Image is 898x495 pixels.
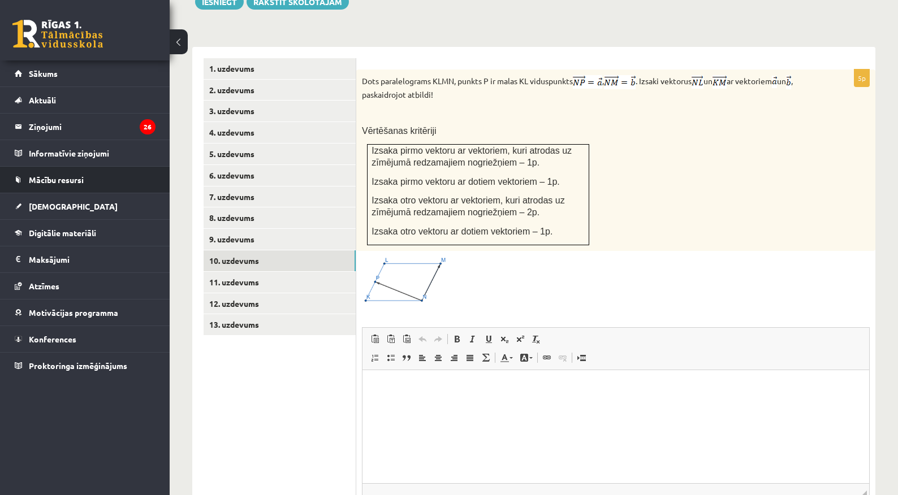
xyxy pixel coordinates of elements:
a: Paste as plain text (Ctrl+Shift+V) [383,332,399,346]
a: Align Right [446,350,462,365]
img: jv3BiIJ8vNob06eAAAAAElFTkSuQmCC [786,75,791,89]
a: Align Left [415,350,430,365]
a: 13. uzdevums [204,314,356,335]
a: Insert/Remove Numbered List [367,350,383,365]
span: Aktuāli [29,95,56,105]
a: Unlink [555,350,571,365]
span: Proktoringa izmēģinājums [29,361,127,371]
p: Dots paralelograms KLMN, punkts P ir malas KL viduspunkts , . Izsaki vektorus un ar vektoriem un ... [362,75,813,101]
a: Bold (Ctrl+B) [449,332,465,346]
iframe: Editor, wiswyg-editor-user-answer-47433868839820 [362,370,869,483]
a: [DEMOGRAPHIC_DATA] [15,193,156,219]
a: 8. uzdevums [204,207,356,228]
legend: Informatīvie ziņojumi [29,140,156,166]
span: Konferences [29,334,76,344]
img: jfwG6WCl5uiDDggAAAABJRU5ErkJggg== [692,75,703,89]
span: Motivācijas programma [29,307,118,318]
i: 26 [140,119,156,134]
a: Text Color [497,350,516,365]
a: Underline (Ctrl+U) [481,332,497,346]
a: Remove Format [528,332,544,346]
img: jgrjVBqYKPjATlNch3PxVwxh0ebkFYpjoSw0qj5hz1YERYEyVdaObM0lI1nEJ2XPPNLeRECTb8FwUoFGMZF5cFGizhSkhzh4m... [604,75,636,89]
span: Izsaka pirmo vektoru ar vektoriem, kuri atrodas uz zīmējumā redzamajiem nogriežņiem – 1p. [372,146,572,167]
a: Digitālie materiāli [15,220,156,246]
span: Vērtēšanas kritēriji [362,126,437,136]
a: 4. uzdevums [204,122,356,143]
a: Paste (Ctrl+V) [367,332,383,346]
a: Center [430,350,446,365]
a: Paste from Word [399,332,415,346]
span: Izsaka pirmo vektoru ar dotiem vektoriem – 1p. [372,177,560,186]
a: Aktuāli [15,87,156,113]
a: Ziņojumi26 [15,114,156,140]
a: Justify [462,350,478,365]
span: [DEMOGRAPHIC_DATA] [29,201,118,211]
a: Block Quote [399,350,415,365]
a: Background Color [516,350,536,365]
a: 1. uzdevums [204,58,356,79]
a: Subscript [497,332,512,346]
img: T7ye8faZtNIAAAAASUVORK5CYII= [573,75,602,89]
span: Digitālie materiāli [29,228,96,238]
a: Proktoringa izmēģinājums [15,353,156,379]
a: Konferences [15,326,156,352]
a: 6. uzdevums [204,165,356,186]
span: Izsaka otro vektoru ar vektoriem, kuri atrodas uz zīmējumā redzamajiem nogriežņiem – 2p. [372,196,564,217]
a: Mācību resursi [15,167,156,193]
a: 10. uzdevums [204,250,356,271]
img: W3yzf7Z94V8M68gNhXLGsAAAAASUVORK5CYII= [772,76,777,88]
a: Motivācijas programma [15,299,156,325]
img: 1.png [362,257,447,305]
a: Redo (Ctrl+Y) [430,332,446,346]
a: Atzīmes [15,273,156,299]
span: Izsaka otro vektoru ar dotiem vektoriem – 1p. [372,227,552,236]
a: 9. uzdevums [204,229,356,250]
a: 5. uzdevums [204,144,356,164]
legend: Maksājumi [29,246,156,272]
a: Insert/Remove Bulleted List [383,350,399,365]
span: Mācību resursi [29,175,84,185]
a: Superscript [512,332,528,346]
span: Sākums [29,68,58,79]
img: iduEbKpa6voGaZ0h2SmCgu8AAAAASUVORK5CYII= [713,75,727,89]
a: Sākums [15,60,156,86]
a: Informatīvie ziņojumi [15,140,156,166]
span: Atzīmes [29,281,59,291]
a: 7. uzdevums [204,186,356,207]
a: Link (Ctrl+K) [539,350,555,365]
a: 2. uzdevums [204,80,356,101]
a: 11. uzdevums [204,272,356,293]
a: Insert Page Break for Printing [573,350,589,365]
a: 12. uzdevums [204,293,356,314]
a: Maksājumi [15,246,156,272]
a: Math [478,350,494,365]
a: Rīgas 1. Tālmācības vidusskola [12,20,103,48]
a: Undo (Ctrl+Z) [415,332,430,346]
p: 5p [854,69,870,87]
legend: Ziņojumi [29,114,156,140]
a: 3. uzdevums [204,101,356,121]
a: Italic (Ctrl+I) [465,332,481,346]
